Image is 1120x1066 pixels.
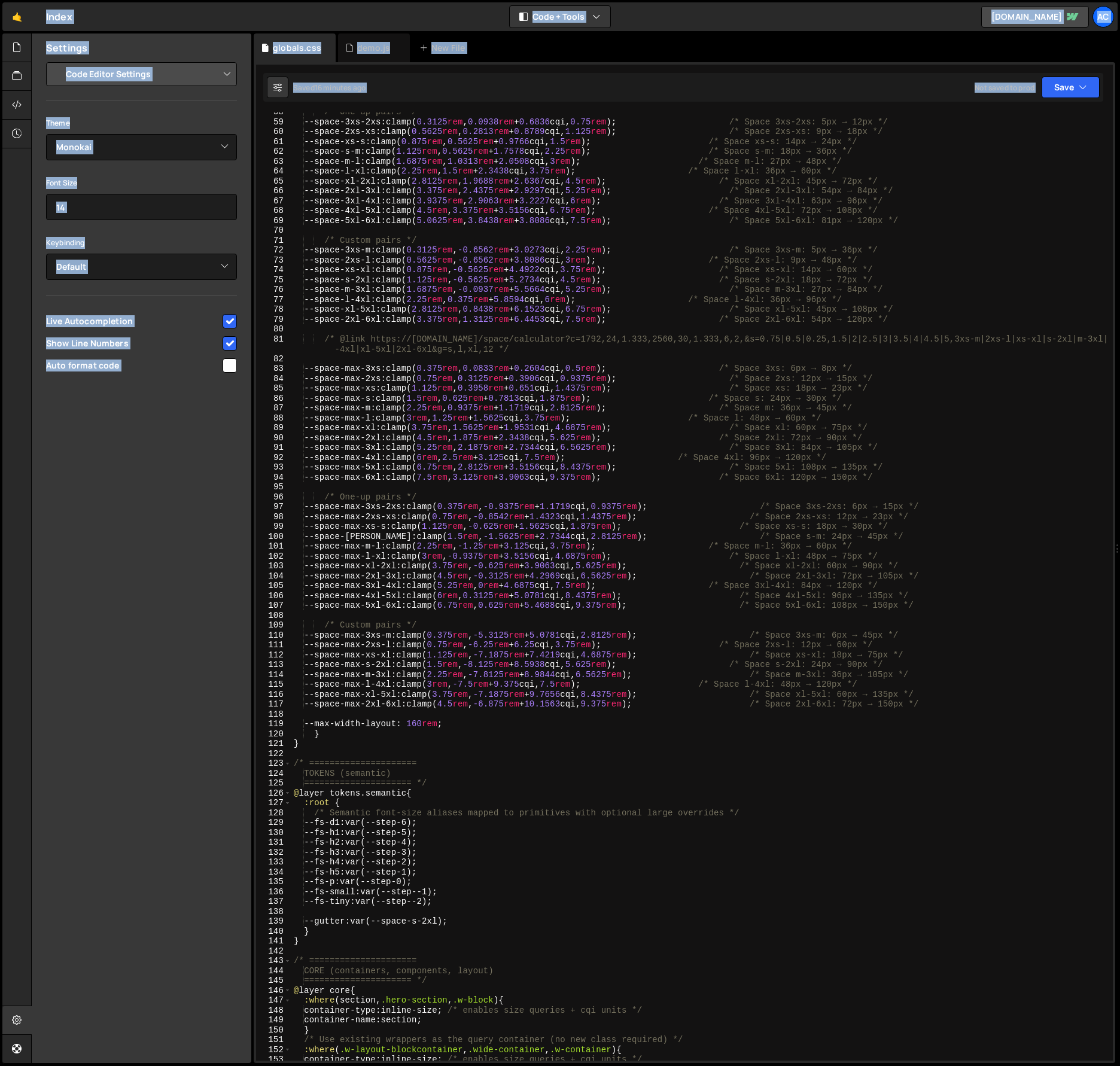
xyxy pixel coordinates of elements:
div: 102 [256,552,291,562]
div: 60 [256,127,291,137]
div: Index [46,10,72,24]
div: 65 [256,176,291,187]
div: 62 [256,147,291,157]
div: 111 [256,640,291,650]
div: 73 [256,255,291,266]
div: 144 [256,966,291,976]
a: [DOMAIN_NAME] [981,6,1089,28]
div: 88 [256,413,291,424]
div: 63 [256,157,291,167]
div: 140 [256,927,291,937]
div: 74 [256,265,291,275]
div: 152 [256,1045,291,1055]
div: 134 [256,867,291,878]
div: 85 [256,383,291,394]
div: 147 [256,995,291,1006]
div: 97 [256,502,291,512]
div: 75 [256,275,291,285]
div: 64 [256,166,291,176]
div: 119 [256,719,291,729]
div: demo.js [357,42,390,54]
div: 84 [256,374,291,384]
div: 106 [256,591,291,601]
div: 81 [256,334,291,354]
div: 103 [256,561,291,571]
div: 87 [256,403,291,413]
div: 117 [256,699,291,709]
div: 110 [256,631,291,641]
div: 86 [256,394,291,404]
div: 67 [256,196,291,206]
h2: Settings [46,41,87,54]
div: 89 [256,423,291,433]
a: 🤙 [2,2,32,31]
div: 94 [256,473,291,483]
div: 121 [256,739,291,749]
span: Live Autocompletion [46,315,221,327]
div: 123 [256,759,291,769]
label: Theme [46,117,70,129]
div: 133 [256,857,291,867]
div: 118 [256,709,291,720]
div: 149 [256,1015,291,1025]
div: Saved [293,83,366,93]
div: 90 [256,433,291,443]
span: Auto format code [46,360,221,371]
div: 69 [256,216,291,226]
div: 92 [256,453,291,463]
div: 100 [256,532,291,542]
div: 72 [256,245,291,255]
a: Ac [1092,6,1114,28]
div: 148 [256,1006,291,1016]
div: 150 [256,1025,291,1035]
div: 98 [256,512,291,522]
div: 96 [256,492,291,502]
div: 132 [256,848,291,858]
div: 58 [256,107,291,117]
div: 129 [256,818,291,828]
div: 131 [256,837,291,848]
div: 126 [256,788,291,799]
div: 16 minutes ago [315,83,366,93]
div: 136 [256,887,291,897]
div: 77 [256,295,291,305]
div: 107 [256,601,291,611]
div: 93 [256,462,291,473]
div: 142 [256,946,291,957]
div: 128 [256,808,291,818]
div: 153 [256,1055,291,1065]
div: Not saved to prod [975,83,1034,93]
div: 113 [256,660,291,670]
div: 151 [256,1035,291,1045]
div: 109 [256,620,291,631]
div: 79 [256,315,291,325]
div: 145 [256,976,291,986]
div: 139 [256,916,291,927]
span: Show Line Numbers [46,337,221,349]
div: 125 [256,778,291,788]
div: 130 [256,828,291,838]
div: globals.css [273,42,321,54]
button: Code + Tools [510,6,610,28]
div: 70 [256,226,291,236]
div: 146 [256,986,291,996]
div: 101 [256,541,291,552]
div: 115 [256,680,291,690]
div: 78 [256,304,291,315]
div: 120 [256,729,291,739]
div: 83 [256,364,291,374]
div: 99 [256,522,291,532]
div: 59 [256,117,291,127]
label: Keybinding [46,237,85,249]
div: New File [419,42,470,54]
label: Font Size [46,177,77,189]
div: 68 [256,206,291,216]
div: 137 [256,897,291,907]
div: 95 [256,482,291,492]
div: 82 [256,354,291,364]
div: 80 [256,324,291,334]
button: Save [1042,77,1100,98]
div: 112 [256,650,291,660]
div: 71 [256,236,291,246]
div: 61 [256,137,291,147]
